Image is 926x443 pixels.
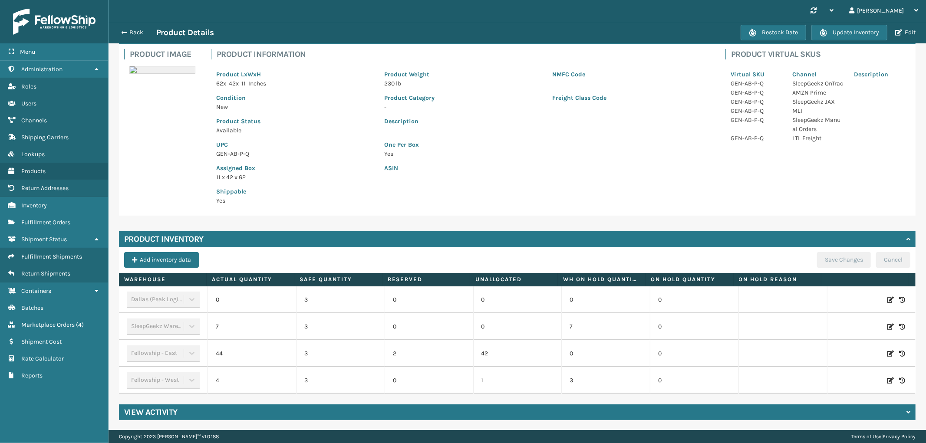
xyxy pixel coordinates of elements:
td: 7 [561,313,650,340]
span: Fulfillment Shipments [21,253,82,260]
button: Add inventory data [124,252,199,268]
td: 3 [296,340,385,367]
td: 3 [296,286,385,313]
td: 3 [296,313,385,340]
p: - [384,102,542,112]
p: 0 [393,295,465,304]
span: Shipment Status [21,236,67,243]
p: NMFC Code [552,70,710,79]
td: 0 [473,286,562,313]
i: Edit [887,295,894,304]
span: Menu [20,48,35,56]
label: Reserved [388,276,465,283]
td: 42 [473,340,562,367]
span: Inches [248,80,266,87]
p: Channel [792,70,844,79]
h4: View Activity [124,407,178,417]
i: Inventory History [899,322,905,331]
p: Yes [216,196,374,205]
span: Rate Calculator [21,355,64,362]
td: 1 [473,367,562,394]
td: 0 [650,286,738,313]
p: ASIN [384,164,710,173]
p: GEN-AB-P-Q [731,106,782,115]
img: 51104088640_40f294f443_o-scaled-700x700.jpg [129,66,195,74]
p: SleepGeekz OnTrac [792,79,844,88]
td: 7 [208,313,296,340]
p: Copyright 2023 [PERSON_NAME]™ v 1.0.188 [119,430,219,443]
i: Edit [887,376,894,385]
p: 2 [393,349,465,358]
button: Cancel [876,252,910,268]
p: One Per Box [384,140,710,149]
p: GEN-AB-P-Q [731,97,782,106]
p: GEN-AB-P-Q [731,88,782,97]
i: Inventory History [899,376,905,385]
p: UPC [216,140,374,149]
p: Virtual SKU [731,70,782,79]
span: ( 4 ) [76,321,84,328]
span: Fulfillment Orders [21,219,70,226]
label: On Hold Reason [739,276,816,283]
span: Return Shipments [21,270,70,277]
img: logo [13,9,96,35]
label: Unallocated [475,276,552,283]
p: Yes [384,149,710,158]
button: Back [116,29,156,36]
td: 4 [208,367,296,394]
td: 0 [561,286,650,313]
i: Inventory History [899,295,905,304]
td: 3 [561,367,650,394]
label: Actual Quantity [212,276,289,283]
span: Reports [21,372,43,379]
p: GEN-AB-P-Q [216,149,374,158]
p: 11 x 42 x 62 [216,173,374,182]
span: Administration [21,66,63,73]
button: Restock Date [741,25,806,40]
p: MLI [792,106,844,115]
p: Shippable [216,187,374,196]
p: Product Status [216,117,374,126]
span: Lookups [21,151,45,158]
p: 0 [393,322,465,331]
a: Terms of Use [851,433,881,440]
h3: Product Details [156,27,214,38]
span: Users [21,100,36,107]
span: Products [21,167,46,175]
span: Channels [21,117,47,124]
p: New [216,102,374,112]
button: Edit [893,29,918,36]
p: Freight Class Code [552,93,710,102]
td: 0 [208,286,296,313]
p: GEN-AB-P-Q [731,115,782,125]
td: 44 [208,340,296,367]
button: Update Inventory [811,25,887,40]
label: WH On hold quantity [563,276,640,283]
p: 0 [393,376,465,385]
p: Description [384,117,710,126]
td: 0 [650,340,738,367]
p: Product Category [384,93,542,102]
i: Inventory History [899,349,905,358]
p: Condition [216,93,374,102]
p: SleepGeekz Manual Orders [792,115,844,134]
p: SleepGeekz JAX [792,97,844,106]
td: 3 [296,367,385,394]
div: | [851,430,916,443]
span: 230 lb [384,80,401,87]
i: Edit [887,322,894,331]
p: LTL Freight [792,134,844,143]
label: Safe Quantity [300,276,376,283]
label: On Hold Quantity [651,276,728,283]
p: GEN-AB-P-Q [731,134,782,143]
p: GEN-AB-P-Q [731,79,782,88]
p: Product LxWxH [216,70,374,79]
p: Available [216,126,374,135]
td: 0 [650,367,738,394]
span: 42 x [229,80,239,87]
span: Containers [21,287,51,295]
label: Warehouse [124,276,201,283]
span: Marketplace Orders [21,321,75,328]
span: 62 x [216,80,226,87]
td: 0 [473,313,562,340]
